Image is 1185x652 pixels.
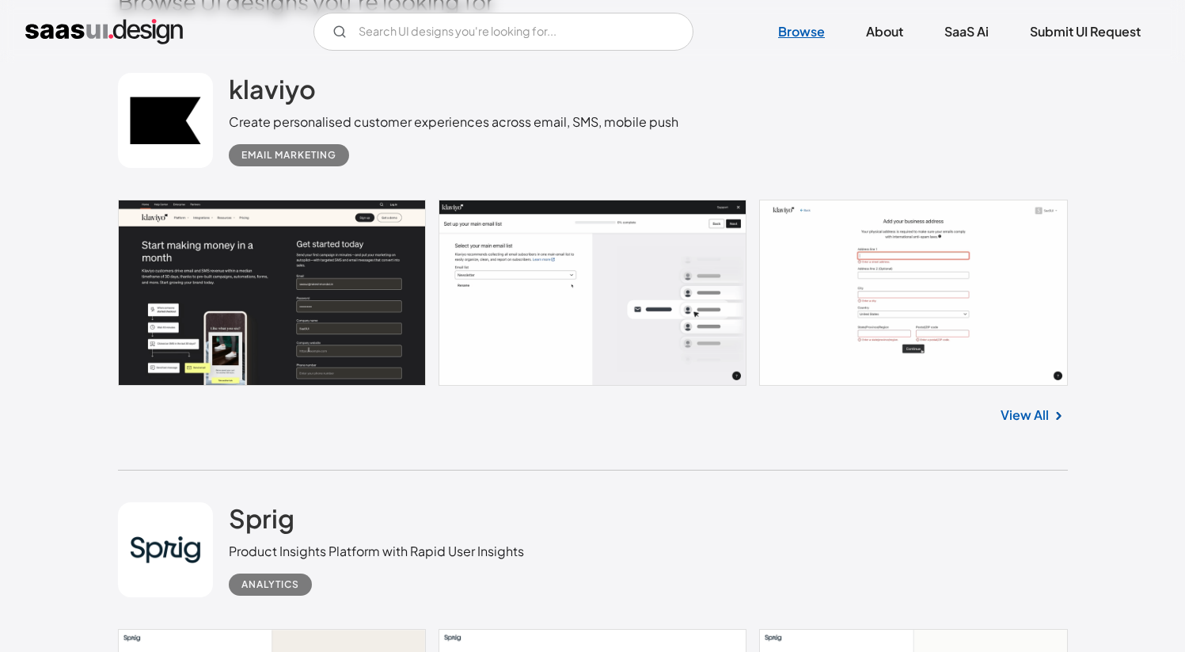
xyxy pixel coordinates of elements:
[25,19,183,44] a: home
[1011,14,1160,49] a: Submit UI Request
[229,502,294,534] h2: Sprig
[241,146,336,165] div: Email Marketing
[313,13,693,51] form: Email Form
[1001,406,1049,425] a: View All
[241,575,299,594] div: Analytics
[925,14,1008,49] a: SaaS Ai
[229,73,316,105] h2: klaviyo
[229,112,678,132] div: Create personalised customer experiences across email, SMS, mobile push
[229,542,524,561] div: Product Insights Platform with Rapid User Insights
[759,14,844,49] a: Browse
[229,502,294,542] a: Sprig
[313,13,693,51] input: Search UI designs you're looking for...
[229,73,316,112] a: klaviyo
[847,14,922,49] a: About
